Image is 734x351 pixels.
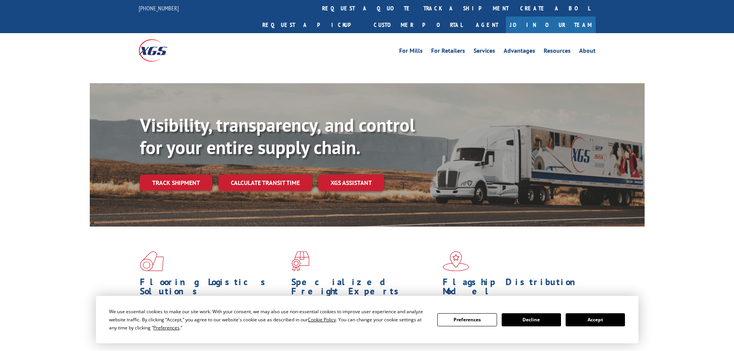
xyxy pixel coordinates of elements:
[506,17,596,33] a: Join Our Team
[140,251,164,271] img: xgs-icon-total-supply-chain-intelligence-red
[218,175,312,191] a: Calculate transit time
[566,313,625,326] button: Accept
[368,17,468,33] a: Customer Portal
[140,113,415,159] b: Visibility, transparency, and control for your entire supply chain.
[544,48,571,56] a: Resources
[318,175,384,191] a: XGS ASSISTANT
[291,277,437,300] h1: Specialized Freight Experts
[257,17,368,33] a: Request a pickup
[443,277,588,300] h1: Flagship Distribution Model
[140,175,212,191] a: Track shipment
[308,316,336,323] span: Cookie Policy
[504,48,535,56] a: Advantages
[153,324,180,331] span: Preferences
[468,17,506,33] a: Agent
[399,48,423,56] a: For Mills
[96,296,638,343] div: Cookie Consent Prompt
[502,313,561,326] button: Decline
[437,313,497,326] button: Preferences
[431,48,465,56] a: For Retailers
[474,48,495,56] a: Services
[443,251,469,271] img: xgs-icon-flagship-distribution-model-red
[291,251,309,271] img: xgs-icon-focused-on-flooring-red
[139,4,179,12] a: [PHONE_NUMBER]
[140,277,286,300] h1: Flooring Logistics Solutions
[109,307,428,332] div: We use essential cookies to make our site work. With your consent, we may also use non-essential ...
[579,48,596,56] a: About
